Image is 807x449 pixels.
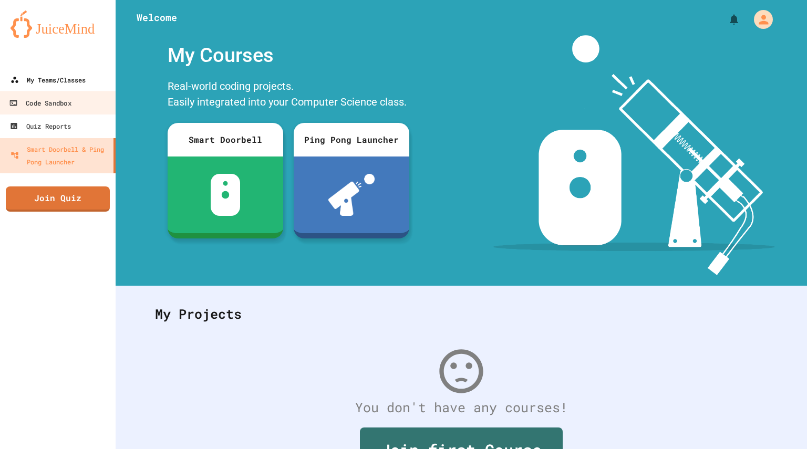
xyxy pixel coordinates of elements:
[11,11,105,38] img: logo-orange.svg
[743,7,775,32] div: My Account
[11,74,86,86] div: My Teams/Classes
[328,174,375,216] img: ppl-with-ball.png
[162,76,415,115] div: Real-world coding projects. Easily integrated into your Computer Science class.
[144,398,778,417] div: You don't have any courses!
[144,294,778,335] div: My Projects
[9,97,71,110] div: Code Sandbox
[6,186,110,212] a: Join Quiz
[294,123,409,156] div: Ping Pong Launcher
[11,143,109,168] div: Smart Doorbell & Ping Pong Launcher
[211,174,241,216] img: sdb-white.svg
[9,120,71,132] div: Quiz Reports
[493,35,775,275] img: banner-image-my-projects.png
[708,11,743,28] div: My Notifications
[168,123,283,156] div: Smart Doorbell
[162,35,415,76] div: My Courses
